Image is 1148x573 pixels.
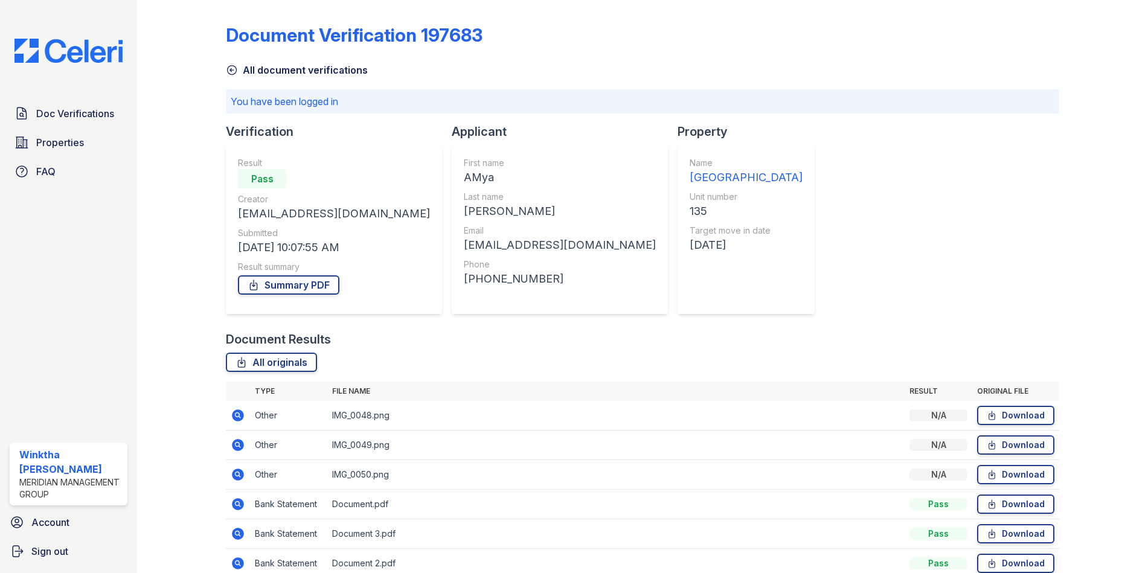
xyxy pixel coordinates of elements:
[238,205,430,222] div: [EMAIL_ADDRESS][DOMAIN_NAME]
[5,39,132,63] img: CE_Logo_Blue-a8612792a0a2168367f1c8372b55b34899dd931a85d93a1a3d3e32e68fde9ad4.png
[36,106,114,121] span: Doc Verifications
[226,24,483,46] div: Document Verification 197683
[226,123,452,140] div: Verification
[909,469,967,481] div: N/A
[31,515,69,530] span: Account
[36,164,56,179] span: FAQ
[972,382,1059,401] th: Original file
[10,130,127,155] a: Properties
[327,382,905,401] th: File name
[464,157,656,169] div: First name
[464,203,656,220] div: [PERSON_NAME]
[250,490,327,519] td: Bank Statement
[977,465,1054,484] a: Download
[5,510,132,534] a: Account
[327,431,905,460] td: IMG_0049.png
[226,331,331,348] div: Document Results
[10,159,127,184] a: FAQ
[250,431,327,460] td: Other
[464,237,656,254] div: [EMAIL_ADDRESS][DOMAIN_NAME]
[250,401,327,431] td: Other
[464,191,656,203] div: Last name
[977,406,1054,425] a: Download
[464,225,656,237] div: Email
[238,239,430,256] div: [DATE] 10:07:55 AM
[678,123,824,140] div: Property
[690,203,803,220] div: 135
[909,409,967,421] div: N/A
[226,353,317,372] a: All originals
[238,261,430,273] div: Result summary
[327,460,905,490] td: IMG_0050.png
[19,476,123,501] div: Meridian Management Group
[977,554,1054,573] a: Download
[977,495,1054,514] a: Download
[909,439,967,451] div: N/A
[909,528,967,540] div: Pass
[464,270,656,287] div: [PHONE_NUMBER]
[690,237,803,254] div: [DATE]
[250,519,327,549] td: Bank Statement
[238,157,430,169] div: Result
[10,101,127,126] a: Doc Verifications
[238,275,339,295] a: Summary PDF
[226,63,368,77] a: All document verifications
[690,157,803,186] a: Name [GEOGRAPHIC_DATA]
[905,382,972,401] th: Result
[909,557,967,569] div: Pass
[327,490,905,519] td: Document.pdf
[909,498,967,510] div: Pass
[36,135,84,150] span: Properties
[464,258,656,270] div: Phone
[690,169,803,186] div: [GEOGRAPHIC_DATA]
[19,447,123,476] div: Winktha [PERSON_NAME]
[977,435,1054,455] a: Download
[231,94,1054,109] p: You have been logged in
[238,169,286,188] div: Pass
[238,193,430,205] div: Creator
[250,382,327,401] th: Type
[250,460,327,490] td: Other
[327,519,905,549] td: Document 3.pdf
[452,123,678,140] div: Applicant
[238,227,430,239] div: Submitted
[464,169,656,186] div: AMya
[690,191,803,203] div: Unit number
[977,524,1054,543] a: Download
[690,225,803,237] div: Target move in date
[5,539,132,563] a: Sign out
[31,544,68,559] span: Sign out
[327,401,905,431] td: IMG_0048.png
[690,157,803,169] div: Name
